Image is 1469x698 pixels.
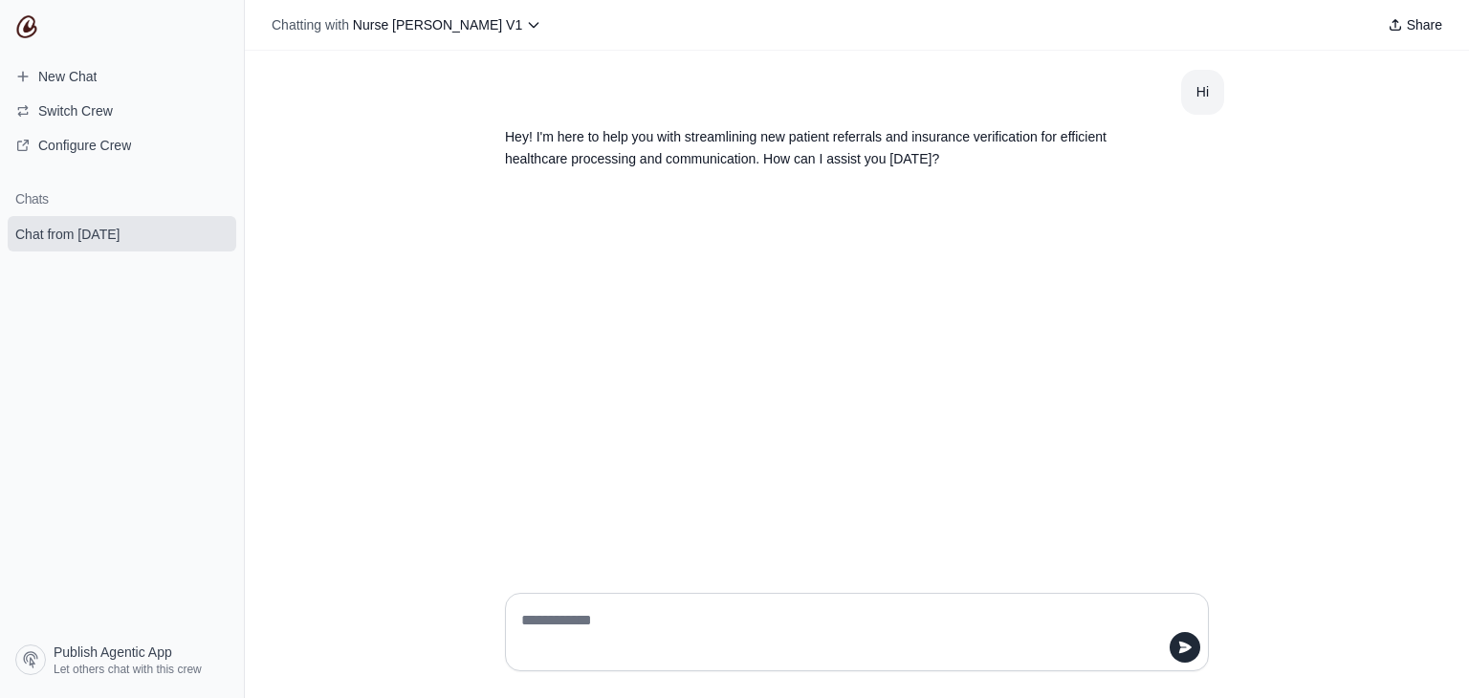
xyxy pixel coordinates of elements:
[8,130,236,161] a: Configure Crew
[1407,15,1442,34] span: Share
[15,15,38,38] img: CrewAI Logo
[353,17,522,33] span: Nurse [PERSON_NAME] V1
[1181,70,1224,115] section: User message
[54,643,172,662] span: Publish Agentic App
[264,11,549,38] button: Chatting with Nurse [PERSON_NAME] V1
[8,61,236,92] a: New Chat
[38,101,113,120] span: Switch Crew
[15,225,120,244] span: Chat from [DATE]
[1196,81,1209,103] div: Hi
[38,67,97,86] span: New Chat
[490,115,1132,182] section: Response
[1380,11,1450,38] button: Share
[54,662,202,677] span: Let others chat with this crew
[38,136,131,155] span: Configure Crew
[8,96,236,126] button: Switch Crew
[505,126,1117,170] p: Hey! I'm here to help you with streamlining new patient referrals and insurance verification for ...
[8,216,236,251] a: Chat from [DATE]
[272,15,349,34] span: Chatting with
[8,637,236,683] a: Publish Agentic App Let others chat with this crew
